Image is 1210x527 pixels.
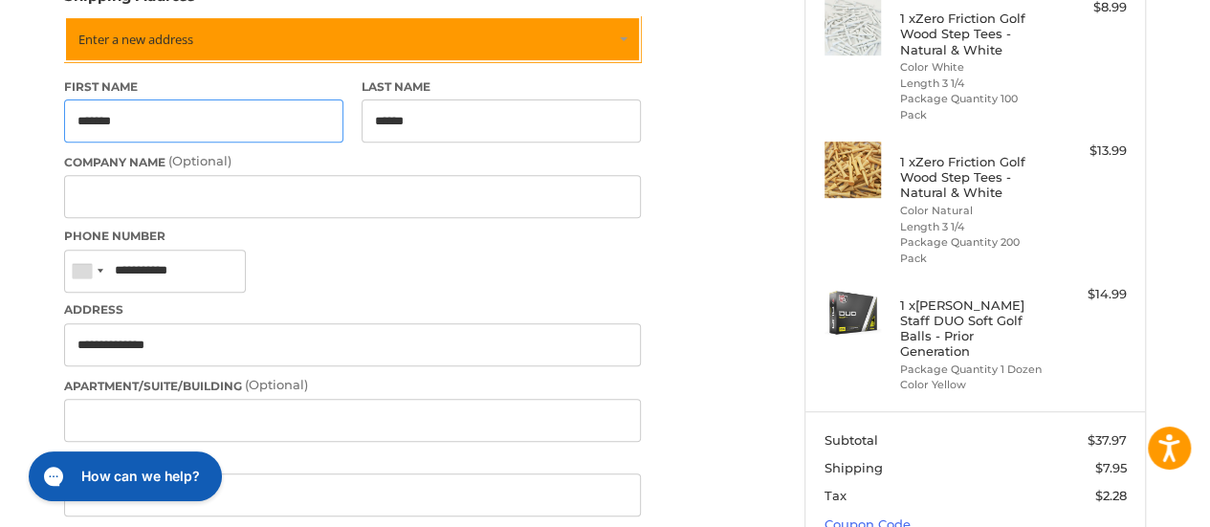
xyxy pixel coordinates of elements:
[825,432,878,448] span: Subtotal
[825,488,847,503] span: Tax
[825,460,883,475] span: Shipping
[64,78,343,96] label: First Name
[900,203,1046,219] li: Color Natural
[1051,142,1127,161] div: $13.99
[64,451,641,469] label: City
[1088,432,1127,448] span: $37.97
[19,445,228,508] iframe: Gorgias live chat messenger
[245,377,308,392] small: (Optional)
[900,11,1046,57] h4: 1 x Zero Friction Golf Wood Step Tees - Natural & White
[64,228,641,245] label: Phone Number
[168,153,231,168] small: (Optional)
[900,219,1046,235] li: Length 3 1/4
[900,76,1046,92] li: Length 3 1/4
[900,234,1046,266] li: Package Quantity 200 Pack
[1095,460,1127,475] span: $7.95
[1051,285,1127,304] div: $14.99
[900,297,1046,360] h4: 1 x [PERSON_NAME] Staff DUO Soft Golf Balls - Prior Generation
[900,154,1046,201] h4: 1 x Zero Friction Golf Wood Step Tees - Natural & White
[900,362,1046,378] li: Package Quantity 1 Dozen
[64,16,641,62] a: Enter or select a different address
[362,78,641,96] label: Last Name
[64,152,641,171] label: Company Name
[900,91,1046,122] li: Package Quantity 100 Pack
[64,376,641,395] label: Apartment/Suite/Building
[1095,488,1127,503] span: $2.28
[64,301,641,318] label: Address
[78,31,193,48] span: Enter a new address
[900,59,1046,76] li: Color White
[900,377,1046,393] li: Color Yellow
